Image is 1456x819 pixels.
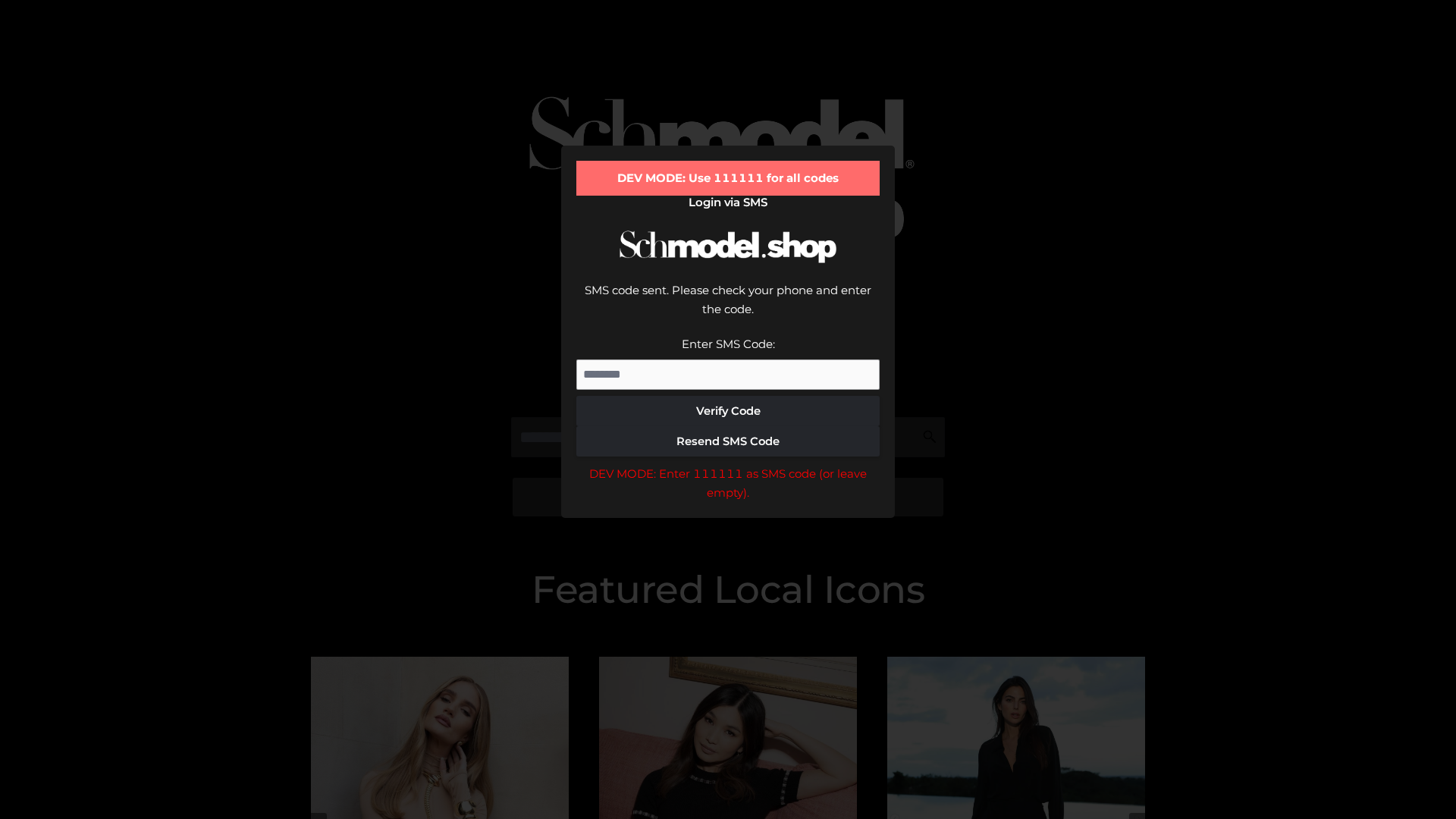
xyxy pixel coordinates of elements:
[576,161,880,196] div: DEV MODE: Use 111111 for all codes
[576,464,880,503] div: DEV MODE: Enter 111111 as SMS code (or leave empty).
[576,196,880,209] h2: Login via SMS
[576,396,880,426] button: Verify Code
[682,337,775,351] label: Enter SMS Code:
[576,426,880,457] button: Resend SMS Code
[614,217,842,277] img: Schmodel Logo
[576,281,880,334] div: SMS code sent. Please check your phone and enter the code.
